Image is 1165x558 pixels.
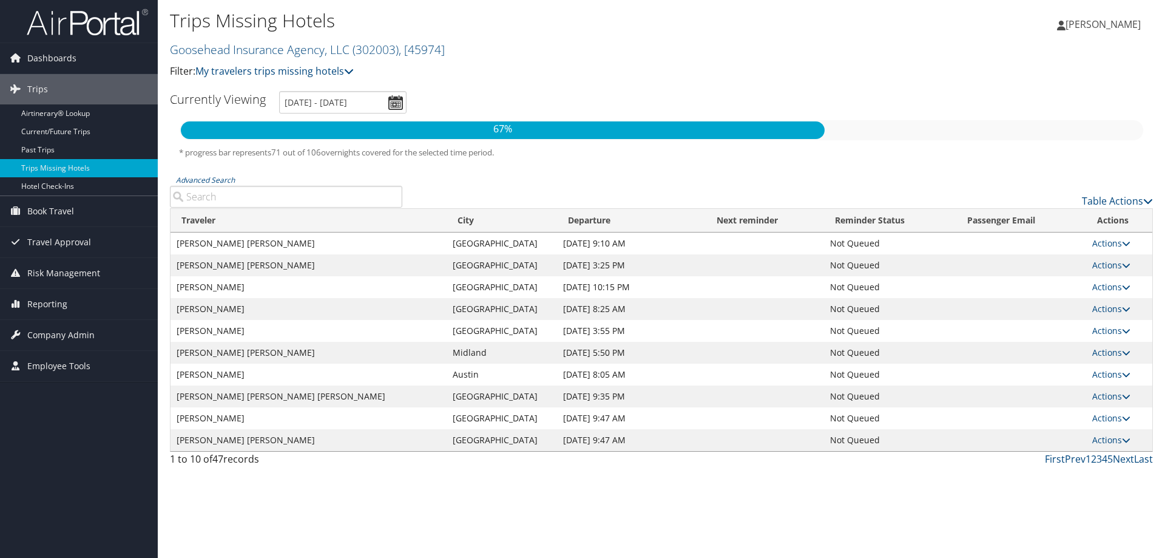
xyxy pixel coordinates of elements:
span: [PERSON_NAME] [1065,18,1141,31]
h5: * progress bar represents overnights covered for the selected time period. [179,147,1144,158]
span: Company Admin [27,320,95,350]
th: Next reminder [706,209,824,233]
td: [GEOGRAPHIC_DATA] [447,298,557,320]
span: Reporting [27,289,67,319]
span: Book Travel [27,196,74,226]
input: [DATE] - [DATE] [279,91,407,114]
td: Not Queued [824,320,956,342]
th: Reminder Status [824,209,956,233]
td: [DATE] 5:50 PM [557,342,706,364]
th: City: activate to sort column ascending [447,209,557,233]
span: , [ 45974 ] [399,41,445,58]
a: Table Actions [1082,194,1153,208]
td: [DATE] 9:35 PM [557,386,706,407]
td: [DATE] 8:25 AM [557,298,706,320]
a: 1 [1086,452,1091,466]
td: [PERSON_NAME] [171,364,447,386]
td: Not Queued [824,342,956,364]
td: [DATE] 9:47 AM [557,429,706,451]
td: [DATE] 8:05 AM [557,364,706,386]
span: 47 [212,452,223,466]
td: Austin [447,364,557,386]
td: Not Queued [824,407,956,429]
a: Actions [1092,412,1130,424]
td: [GEOGRAPHIC_DATA] [447,320,557,342]
td: Not Queued [824,386,956,407]
td: Not Queued [824,233,956,254]
td: [PERSON_NAME] [PERSON_NAME] [171,254,447,276]
a: Actions [1092,237,1130,249]
p: Filter: [170,64,825,80]
td: [PERSON_NAME] [PERSON_NAME] [PERSON_NAME] [171,386,447,407]
td: [PERSON_NAME] [171,298,447,320]
td: [GEOGRAPHIC_DATA] [447,254,557,276]
a: Actions [1092,325,1130,336]
td: Not Queued [824,254,956,276]
th: Actions [1086,209,1152,233]
h3: Currently Viewing [170,91,266,107]
h1: Trips Missing Hotels [170,8,825,33]
a: Actions [1092,390,1130,402]
td: [DATE] 10:15 PM [557,276,706,298]
td: [PERSON_NAME] [PERSON_NAME] [171,342,447,364]
td: Midland [447,342,557,364]
span: 71 out of 106 [271,147,321,158]
a: Actions [1092,347,1130,358]
td: [DATE] 3:55 PM [557,320,706,342]
td: [PERSON_NAME] [171,407,447,429]
a: Prev [1065,452,1086,466]
input: Advanced Search [170,186,402,208]
div: 1 to 10 of records [170,452,402,472]
th: Departure: activate to sort column descending [557,209,706,233]
a: First [1045,452,1065,466]
a: Goosehead Insurance Agency, LLC [170,41,445,58]
span: Travel Approval [27,227,91,257]
td: [DATE] 9:10 AM [557,233,706,254]
span: Employee Tools [27,351,90,381]
td: Not Queued [824,276,956,298]
td: [GEOGRAPHIC_DATA] [447,386,557,407]
td: [DATE] 9:47 AM [557,407,706,429]
p: 67% [181,121,825,137]
a: Actions [1092,281,1130,293]
span: Dashboards [27,43,76,73]
td: Not Queued [824,298,956,320]
img: airportal-logo.png [27,8,148,36]
a: Actions [1092,259,1130,271]
td: [PERSON_NAME] [171,320,447,342]
a: [PERSON_NAME] [1057,6,1153,43]
td: [DATE] 3:25 PM [557,254,706,276]
a: Actions [1092,434,1130,446]
td: [GEOGRAPHIC_DATA] [447,429,557,451]
td: [GEOGRAPHIC_DATA] [447,276,557,298]
td: [GEOGRAPHIC_DATA] [447,233,557,254]
a: My travelers trips missing hotels [195,64,354,78]
a: 4 [1102,452,1107,466]
span: Risk Management [27,258,100,288]
td: Not Queued [824,364,956,386]
th: Passenger Email: activate to sort column ascending [956,209,1086,233]
a: 2 [1091,452,1096,466]
a: Actions [1092,303,1130,315]
a: Advanced Search [176,175,235,185]
a: 3 [1096,452,1102,466]
td: [PERSON_NAME] [PERSON_NAME] [171,429,447,451]
a: Last [1134,452,1153,466]
th: Traveler: activate to sort column ascending [171,209,447,233]
span: ( 302003 ) [353,41,399,58]
a: 5 [1107,452,1113,466]
td: [PERSON_NAME] [171,276,447,298]
a: Next [1113,452,1134,466]
td: [GEOGRAPHIC_DATA] [447,407,557,429]
td: Not Queued [824,429,956,451]
td: [PERSON_NAME] [PERSON_NAME] [171,233,447,254]
span: Trips [27,74,48,104]
a: Actions [1092,369,1130,380]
